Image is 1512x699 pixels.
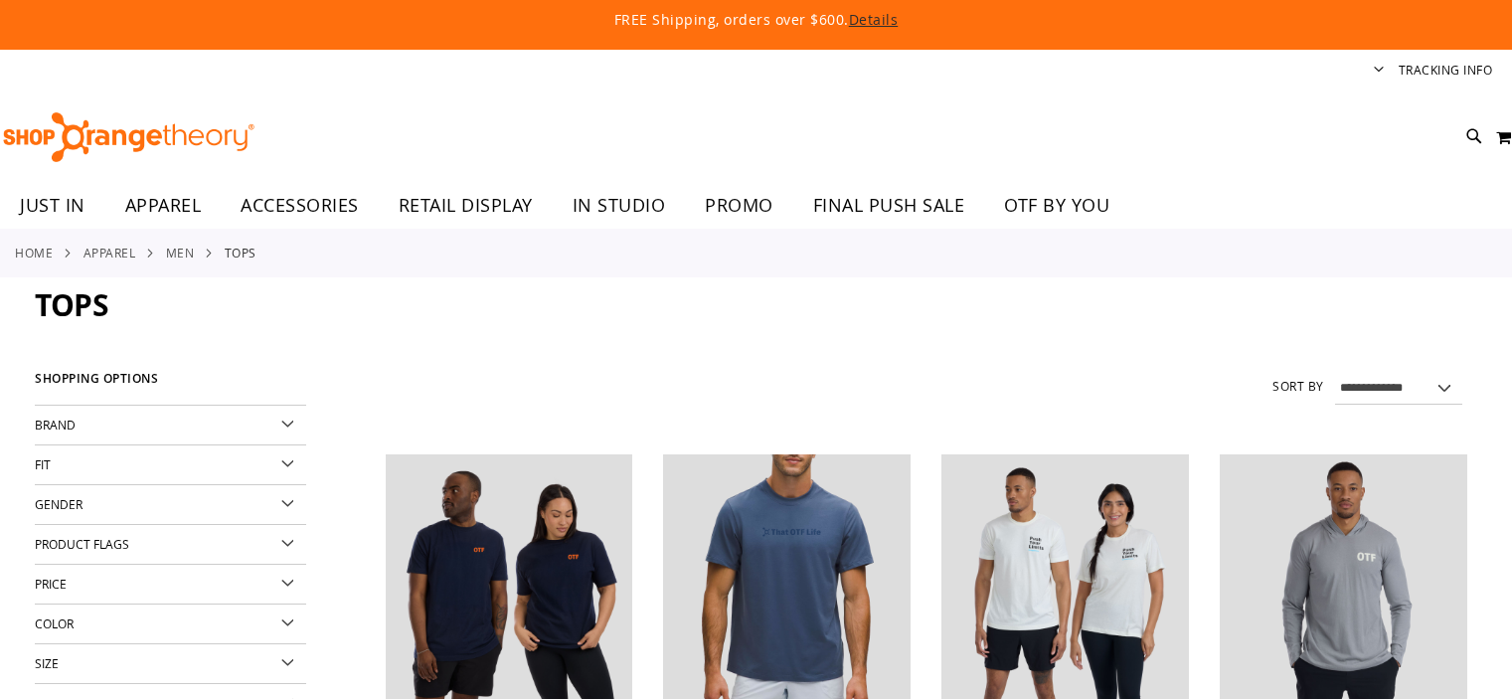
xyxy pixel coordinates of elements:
[35,644,306,684] div: Size
[35,565,306,605] div: Price
[35,284,108,325] span: Tops
[1374,62,1384,81] button: Account menu
[573,183,666,228] span: IN STUDIO
[35,576,67,592] span: Price
[813,183,965,228] span: FINAL PUSH SALE
[1399,62,1493,79] a: Tracking Info
[35,445,306,485] div: Fit
[221,183,379,229] a: ACCESSORIES
[84,244,136,262] a: APPAREL
[15,244,53,262] a: Home
[705,183,773,228] span: PROMO
[35,536,129,552] span: Product Flags
[125,183,202,228] span: APPAREL
[984,183,1129,229] a: OTF BY YOU
[35,605,306,644] div: Color
[159,10,1352,30] p: FREE Shipping, orders over $600.
[166,244,195,262] a: MEN
[1004,183,1109,228] span: OTF BY YOU
[35,406,306,445] div: Brand
[35,615,74,631] span: Color
[35,363,306,406] strong: Shopping Options
[241,183,359,228] span: ACCESSORIES
[379,183,553,229] a: RETAIL DISPLAY
[553,183,686,229] a: IN STUDIO
[685,183,793,229] a: PROMO
[35,525,306,565] div: Product Flags
[20,183,85,228] span: JUST IN
[35,417,76,433] span: Brand
[35,655,59,671] span: Size
[225,244,256,262] strong: Tops
[793,183,985,229] a: FINAL PUSH SALE
[399,183,533,228] span: RETAIL DISPLAY
[105,183,222,228] a: APPAREL
[35,456,51,472] span: Fit
[849,10,899,29] a: Details
[35,496,83,512] span: Gender
[1272,378,1324,395] label: Sort By
[35,485,306,525] div: Gender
